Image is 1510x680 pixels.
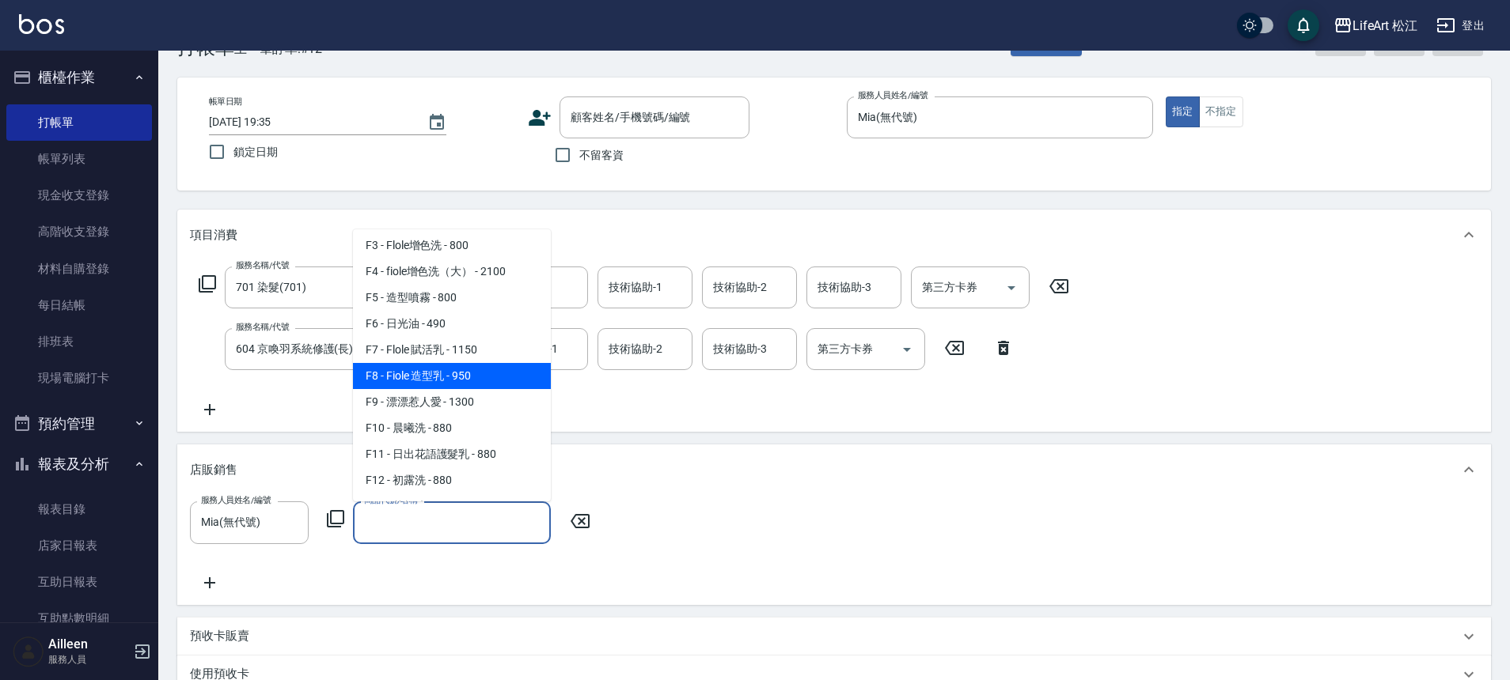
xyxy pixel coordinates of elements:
[48,652,129,667] p: 服務人員
[353,337,551,363] span: F7 - Flole 賦活乳 - 1150
[858,89,928,101] label: 服務人員姓名/編號
[1430,11,1491,40] button: 登出
[19,14,64,34] img: Logo
[6,360,152,396] a: 現場電腦打卡
[209,96,242,108] label: 帳單日期
[999,275,1024,300] button: Open
[1288,9,1319,41] button: save
[236,259,289,271] label: 服務名稱/代號
[190,227,237,244] p: 項目消費
[6,104,152,141] a: 打帳單
[6,564,152,600] a: 互助日報表
[236,321,289,333] label: 服務名稱/代號
[353,285,551,311] span: F5 - 造型噴霧 - 800
[177,618,1491,655] div: 預收卡販賣
[418,104,456,142] button: Choose date, selected date is 2025-09-20
[353,259,551,285] span: F4 - fiole增色洗（大） - 2100
[1353,16,1418,36] div: LifeArt 松江
[6,177,152,213] a: 現金收支登錄
[353,441,551,467] span: F11 - 日出花語護髮乳 - 880
[6,213,152,250] a: 高階收支登錄
[353,389,551,415] span: F9 - 漂漂惹人愛 - 1300
[6,444,152,485] button: 報表及分析
[353,363,551,389] span: F8 - Fiole 造型乳 - 950
[177,444,1491,495] div: 店販銷售
[48,637,129,652] h5: Ailleen
[353,311,551,337] span: F6 - 日光油 - 490
[177,210,1491,260] div: 項目消費
[201,494,271,506] label: 服務人員姓名/編號
[353,493,551,519] span: F13 - 花朝洗 - 880
[190,462,237,478] p: 店販銷售
[353,467,551,493] span: F12 - 初露洗 - 880
[894,337,920,362] button: Open
[6,600,152,637] a: 互助點數明細
[6,323,152,360] a: 排班表
[6,287,152,323] a: 每日結帳
[209,109,412,135] input: YYYY/MM/DD hh:mm
[1327,9,1425,42] button: LifeArt 松江
[579,147,624,164] span: 不留客資
[233,144,278,161] span: 鎖定日期
[6,141,152,177] a: 帳單列表
[6,403,152,444] button: 預約管理
[353,232,551,259] span: F3 - Flole增色洗 - 800
[6,57,152,98] button: 櫃檯作業
[6,251,152,287] a: 材料自購登錄
[190,628,249,644] p: 預收卡販賣
[1166,96,1200,127] button: 指定
[6,491,152,527] a: 報表目錄
[353,415,551,441] span: F10 - 晨曦洗 - 880
[1199,96,1243,127] button: 不指定
[6,527,152,564] a: 店家日報表
[13,636,44,667] img: Person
